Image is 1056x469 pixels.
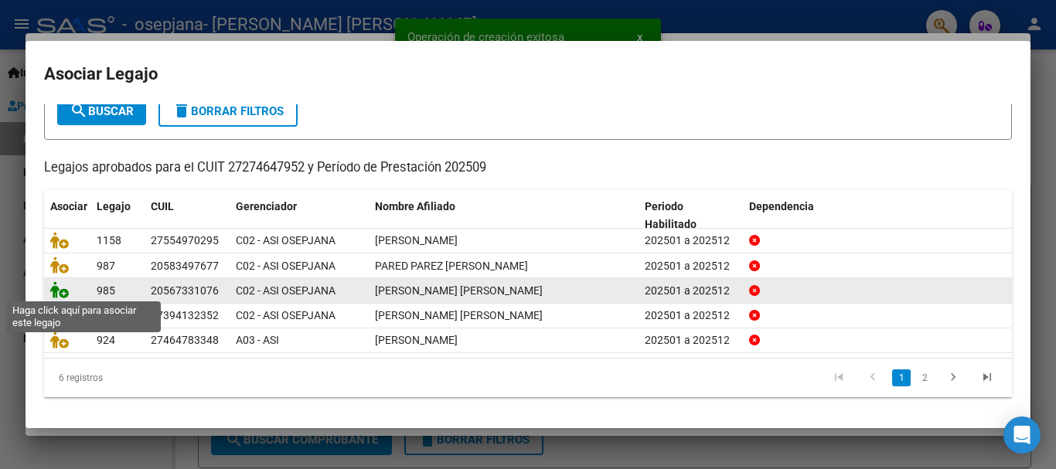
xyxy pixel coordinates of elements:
span: CUIL [151,200,174,212]
span: RIVERO YAZMIN GUILLERMINA [375,234,458,246]
datatable-header-cell: Periodo Habilitado [639,190,743,241]
a: go to first page [824,369,853,386]
a: 2 [915,369,934,386]
datatable-header-cell: CUIL [145,190,230,241]
div: 20567331076 [151,282,219,300]
span: PARED PAREZ LISANDRO AGUSTIN [375,260,528,272]
span: A03 - ASI [236,334,279,346]
span: Periodo Habilitado [645,200,697,230]
span: Asociar [50,200,87,212]
datatable-header-cell: Gerenciador [230,190,369,241]
span: 985 [97,284,115,297]
span: Gerenciador [236,200,297,212]
div: 20583497677 [151,257,219,275]
a: 1 [892,369,911,386]
mat-icon: delete [172,101,191,120]
span: 964 [97,309,115,321]
span: 1158 [97,234,121,246]
span: Borrar Filtros [172,104,284,118]
a: go to last page [973,369,1002,386]
li: page 1 [890,365,913,391]
span: JARA OSUNA CIRO MARTIN [375,284,543,297]
button: Buscar [57,97,146,125]
span: OVIEDO CATHERIN GIMENA [375,334,458,346]
div: 6 registros [44,359,235,397]
button: Borrar Filtros [158,96,298,127]
h2: Asociar Legajo [44,59,1012,89]
div: 202501 a 202512 [645,232,737,250]
div: 27394132352 [151,307,219,325]
datatable-header-cell: Legajo [90,190,145,241]
li: page 2 [913,365,936,391]
mat-icon: search [70,101,88,120]
span: 987 [97,260,115,272]
div: 27464783348 [151,331,219,349]
span: VILLAVICENCIO GEORGINA GUADALUPE [375,309,543,321]
span: Nombre Afiliado [375,200,455,212]
span: Dependencia [749,200,814,212]
a: go to next page [938,369,968,386]
div: 202501 a 202512 [645,282,737,300]
span: C02 - ASI OSEPJANA [236,284,336,297]
div: 202501 a 202512 [645,307,737,325]
p: Legajos aprobados para el CUIT 27274647952 y Período de Prestación 202509 [44,158,1012,178]
datatable-header-cell: Nombre Afiliado [369,190,639,241]
span: Legajo [97,200,131,212]
div: 27554970295 [151,232,219,250]
div: Open Intercom Messenger [1003,416,1041,454]
datatable-header-cell: Dependencia [743,190,1013,241]
span: C02 - ASI OSEPJANA [236,260,336,272]
div: 202501 a 202512 [645,257,737,275]
div: 202501 a 202512 [645,331,737,349]
span: 924 [97,334,115,346]
a: go to previous page [858,369,887,386]
span: C02 - ASI OSEPJANA [236,309,336,321]
datatable-header-cell: Asociar [44,190,90,241]
span: Buscar [70,104,134,118]
span: C02 - ASI OSEPJANA [236,234,336,246]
